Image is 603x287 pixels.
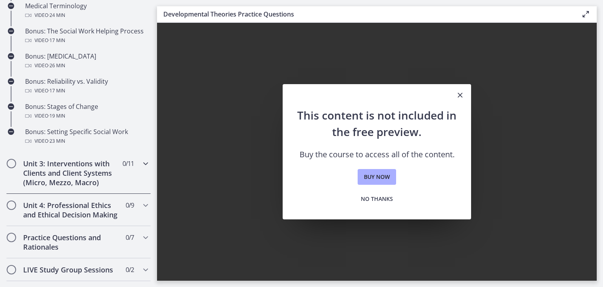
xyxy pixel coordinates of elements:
[163,9,568,19] h3: Developmental Theories Practice Questions
[358,169,396,185] a: Buy now
[48,136,65,146] span: · 23 min
[126,265,134,274] span: 0 / 2
[48,111,65,121] span: · 19 min
[48,86,65,96] span: · 17 min
[25,102,148,121] div: Bonus: Stages of Change
[25,36,148,45] div: Video
[354,191,399,207] button: No thanks
[23,159,119,187] h2: Unit 3: Interventions with Clients and Client Systems (Micro, Mezzo, Macro)
[122,159,134,168] span: 0 / 11
[25,26,148,45] div: Bonus: The Social Work Helping Process
[25,86,148,96] div: Video
[48,61,65,70] span: · 26 min
[25,1,148,20] div: Medical Terminology
[23,265,119,274] h2: LIVE Study Group Sessions
[23,233,119,252] h2: Practice Questions and Rationales
[25,11,148,20] div: Video
[25,136,148,146] div: Video
[23,201,119,219] h2: Unit 4: Professional Ethics and Ethical Decision Making
[126,201,134,210] span: 0 / 9
[25,61,148,70] div: Video
[25,111,148,121] div: Video
[25,127,148,146] div: Bonus: Setting Specific Social Work
[449,84,471,107] button: Close
[361,194,393,204] span: No thanks
[25,77,148,96] div: Bonus: Reliability vs. Validity
[295,107,459,140] h2: This content is not included in the free preview.
[295,149,459,160] p: Buy the course to access all of the content.
[48,36,65,45] span: · 17 min
[25,52,148,70] div: Bonus: [MEDICAL_DATA]
[364,172,390,182] span: Buy now
[126,233,134,242] span: 0 / 7
[48,11,65,20] span: · 24 min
